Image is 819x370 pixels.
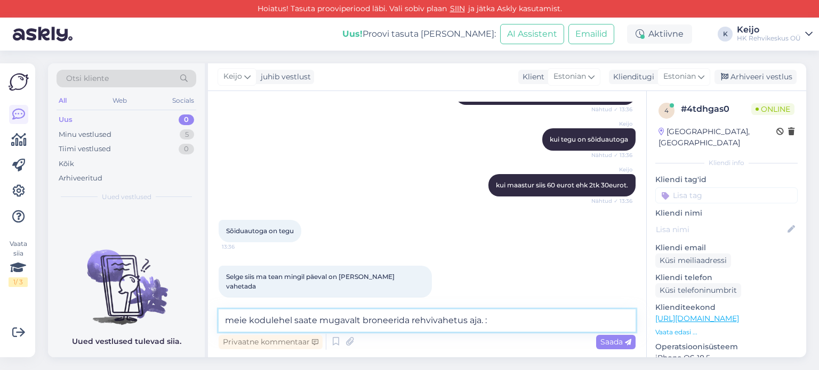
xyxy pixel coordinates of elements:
p: Kliendi tag'id [655,174,798,185]
div: Vaata siia [9,239,28,287]
span: 4 [664,106,669,114]
div: K [718,27,733,42]
div: Socials [170,94,196,108]
div: Küsi meiliaadressi [655,253,731,268]
div: Arhiveeritud [59,173,102,184]
span: Sõiduautoga on tegu [226,227,294,235]
div: Aktiivne [627,24,692,44]
span: Nähtud ✓ 13:36 [591,105,632,113]
p: Uued vestlused tulevad siia. [72,336,181,347]
div: Tiimi vestlused [59,144,111,154]
div: Proovi tasuta [PERSON_NAME]: [342,28,496,40]
a: SIIN [447,4,468,13]
div: Uus [59,114,73,125]
p: Klienditeekond [655,302,798,313]
p: Operatsioonisüsteem [655,341,798,352]
span: Selge siis ma tean mingil päeval on [PERSON_NAME] vahetada [226,273,396,290]
div: 1 / 3 [9,277,28,287]
b: Uus! [342,29,363,39]
div: Klient [518,71,544,83]
span: Otsi kliente [66,73,109,84]
span: Estonian [553,71,586,83]
div: Keijo [737,26,801,34]
div: Arhiveeri vestlus [714,70,797,84]
div: Küsi telefoninumbrit [655,283,741,298]
span: Nähtud ✓ 13:36 [591,197,632,205]
div: [GEOGRAPHIC_DATA], [GEOGRAPHIC_DATA] [659,126,776,149]
img: Askly Logo [9,72,29,92]
input: Lisa nimi [656,224,785,235]
p: iPhone OS 18.5 [655,352,798,364]
span: Saada [600,337,631,347]
div: 0 [179,144,194,154]
div: Kõik [59,159,74,169]
div: 5 [180,129,194,140]
div: # 4tdhgas0 [681,103,751,116]
img: No chats [48,231,205,326]
span: Keijo [592,166,632,174]
div: Kliendi info [655,158,798,168]
span: kui tegu on sõiduautoga [550,135,628,143]
input: Lisa tag [655,187,798,203]
div: Web [110,94,129,108]
div: Minu vestlused [59,129,111,140]
span: Keijo [223,71,242,83]
p: Kliendi email [655,242,798,253]
div: HK Rehvikeskus OÜ [737,34,801,43]
div: juhib vestlust [256,71,311,83]
span: Uued vestlused [102,192,151,202]
span: Nähtud ✓ 13:36 [591,151,632,159]
div: All [57,94,69,108]
button: Emailid [568,24,614,44]
p: Vaata edasi ... [655,327,798,337]
span: kui maastur siis 60 eurot ehk 2tk 30eurot. [496,181,628,189]
span: Estonian [663,71,696,83]
p: Kliendi nimi [655,208,798,219]
div: Klienditugi [609,71,654,83]
span: Keijo [592,120,632,128]
span: Online [751,103,794,115]
a: [URL][DOMAIN_NAME] [655,314,739,323]
span: 13:36 [222,243,262,251]
div: 0 [179,114,194,125]
p: Kliendi telefon [655,272,798,283]
textarea: meie kodulehel saate mugavalt broneerida rehvivahetus aja. : [219,309,636,332]
a: KeijoHK Rehvikeskus OÜ [737,26,813,43]
div: Privaatne kommentaar [219,335,323,349]
span: 13:37 [222,298,262,306]
button: AI Assistent [500,24,564,44]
